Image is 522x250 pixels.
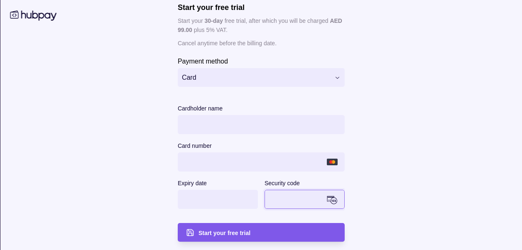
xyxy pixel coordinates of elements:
[177,3,344,12] h1: Start your free trial
[177,178,206,188] label: Expiry date
[204,17,223,24] p: 30 -day
[177,58,228,65] p: Payment method
[177,223,344,242] button: Start your free trial
[265,178,300,188] label: Security code
[177,39,344,48] p: Cancel anytime before the billing date.
[177,16,344,34] p: Start your free trial, after which you will be charged plus 5% VAT.
[177,103,222,113] label: Cardholder name
[177,56,228,66] label: Payment method
[177,141,211,151] label: Card number
[198,230,250,236] span: Start your free trial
